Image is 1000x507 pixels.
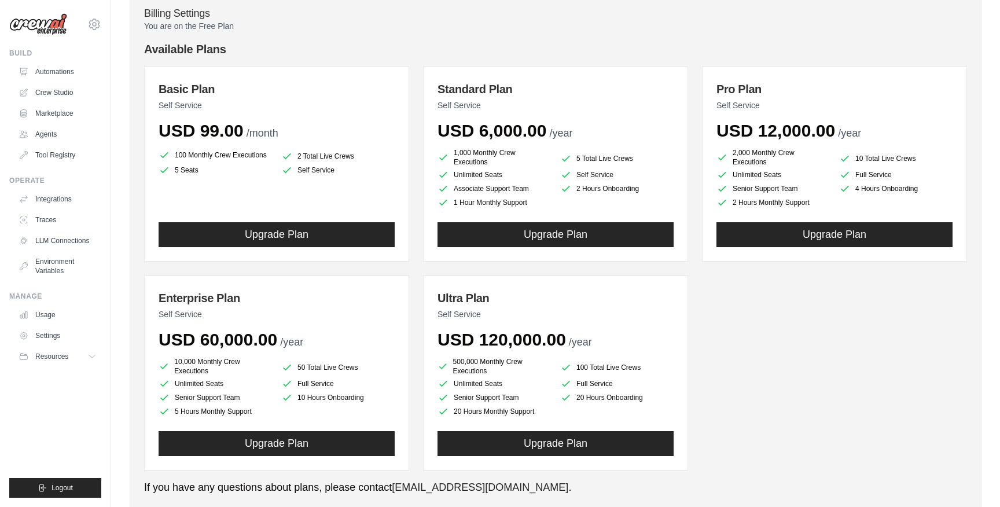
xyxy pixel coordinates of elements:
a: Usage [14,306,101,324]
p: If you have any questions about plans, please contact . [144,480,967,495]
li: 100 Total Live Crews [560,359,674,376]
a: Integrations [14,190,101,208]
p: Self Service [716,100,953,111]
li: Self Service [560,169,674,181]
p: You are on the Free Plan [144,20,967,32]
li: Senior Support Team [159,392,272,403]
li: 100 Monthly Crew Executions [159,148,272,162]
li: Unlimited Seats [437,169,551,181]
li: Full Service [281,378,395,390]
button: Upgrade Plan [437,431,674,456]
button: Resources [14,347,101,366]
a: [EMAIL_ADDRESS][DOMAIN_NAME] [392,482,568,493]
h3: Pro Plan [716,81,953,97]
a: Automations [14,63,101,81]
li: 500,000 Monthly Crew Executions [437,357,551,376]
p: Self Service [437,100,674,111]
li: 4 Hours Onboarding [839,183,953,194]
li: 1,000 Monthly Crew Executions [437,148,551,167]
img: Logo [9,13,67,35]
li: 5 Total Live Crews [560,150,674,167]
h4: Billing Settings [144,8,967,20]
h3: Standard Plan [437,81,674,97]
h3: Ultra Plan [437,290,674,306]
p: Self Service [437,308,674,320]
li: 10,000 Monthly Crew Executions [159,357,272,376]
span: /year [549,127,572,139]
a: Tool Registry [14,146,101,164]
li: Unlimited Seats [159,378,272,390]
li: 10 Hours Onboarding [281,392,395,403]
span: /year [280,336,303,348]
a: Crew Studio [14,83,101,102]
div: Build [9,49,101,58]
li: Senior Support Team [716,183,830,194]
a: Environment Variables [14,252,101,280]
button: Logout [9,478,101,498]
li: Associate Support Team [437,183,551,194]
li: Unlimited Seats [716,169,830,181]
li: Full Service [839,169,953,181]
li: 20 Hours Onboarding [560,392,674,403]
h3: Basic Plan [159,81,395,97]
div: Manage [9,292,101,301]
li: 5 Hours Monthly Support [159,406,272,417]
span: /year [838,127,861,139]
li: Self Service [281,164,395,176]
button: Upgrade Plan [716,222,953,247]
span: /year [569,336,592,348]
span: USD 120,000.00 [437,330,566,349]
li: 2 Hours Monthly Support [716,197,830,208]
h4: Available Plans [144,41,967,57]
a: LLM Connections [14,232,101,250]
p: Self Service [159,100,395,111]
span: Resources [35,352,68,361]
li: 1 Hour Monthly Support [437,197,551,208]
li: 2 Total Live Crews [281,150,395,162]
span: USD 60,000.00 [159,330,277,349]
a: Traces [14,211,101,229]
span: USD 99.00 [159,121,244,140]
p: Self Service [159,308,395,320]
button: Upgrade Plan [159,431,395,456]
span: Logout [52,483,73,493]
span: /month [247,127,278,139]
span: USD 12,000.00 [716,121,835,140]
a: Marketplace [14,104,101,123]
li: 50 Total Live Crews [281,359,395,376]
li: Unlimited Seats [437,378,551,390]
button: Upgrade Plan [437,222,674,247]
li: 10 Total Live Crews [839,150,953,167]
li: 5 Seats [159,164,272,176]
li: 20 Hours Monthly Support [437,406,551,417]
h3: Enterprise Plan [159,290,395,306]
li: Senior Support Team [437,392,551,403]
a: Settings [14,326,101,345]
a: Agents [14,125,101,144]
span: USD 6,000.00 [437,121,546,140]
div: Operate [9,176,101,185]
iframe: Chat Widget [942,451,1000,507]
li: 2 Hours Onboarding [560,183,674,194]
button: Upgrade Plan [159,222,395,247]
li: Full Service [560,378,674,390]
li: 2,000 Monthly Crew Executions [716,148,830,167]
